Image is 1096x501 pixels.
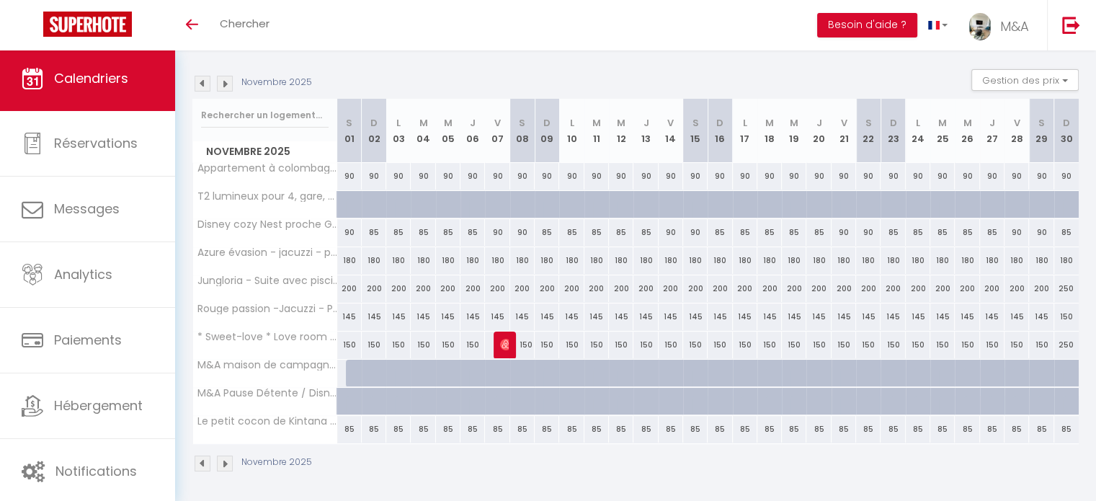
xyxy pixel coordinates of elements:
th: 19 [782,99,806,163]
span: Analytics [54,265,112,283]
div: 150 [856,332,881,358]
div: 200 [806,275,831,302]
th: 01 [337,99,362,163]
div: 145 [337,303,362,330]
div: 150 [980,332,1004,358]
div: 150 [559,332,584,358]
div: 200 [559,275,584,302]
div: 200 [1029,275,1053,302]
div: 150 [362,332,386,358]
div: 145 [1004,303,1029,330]
p: Novembre 2025 [241,76,312,89]
div: 85 [930,219,955,246]
div: 85 [930,416,955,443]
div: 85 [782,416,806,443]
abbr: S [346,116,352,130]
div: 145 [881,303,905,330]
abbr: M [617,116,625,130]
div: 180 [535,247,559,274]
abbr: M [938,116,947,130]
div: 200 [337,275,362,302]
div: 145 [806,303,831,330]
div: 85 [460,219,485,246]
div: 145 [856,303,881,330]
div: 90 [980,163,1004,190]
th: 05 [436,99,460,163]
div: 180 [362,247,386,274]
div: 150 [906,332,930,358]
div: 145 [535,303,559,330]
span: M&A Pause Détente / Disney / [GEOGRAPHIC_DATA] / Wifi / Bureau [195,388,339,399]
th: 14 [659,99,683,163]
div: 85 [436,416,460,443]
abbr: M [765,116,774,130]
div: 90 [1029,219,1053,246]
div: 150 [609,332,633,358]
div: 85 [1054,416,1079,443]
span: Novembre 2025 [193,141,337,162]
div: 85 [510,416,535,443]
div: 145 [708,303,732,330]
iframe: Chat [1035,436,1085,490]
div: 85 [485,416,509,443]
span: Azure évasion - jacuzzi - parking - près de Disney [195,247,339,258]
img: ... [969,13,991,40]
div: 90 [362,163,386,190]
div: 145 [460,303,485,330]
abbr: J [643,116,649,130]
div: 180 [733,247,757,274]
th: 15 [683,99,708,163]
div: 145 [659,303,683,330]
span: [PERSON_NAME] [500,331,508,358]
span: Calendriers [54,69,128,87]
div: 145 [436,303,460,330]
th: 27 [980,99,1004,163]
div: 90 [906,163,930,190]
div: 85 [535,219,559,246]
div: 180 [930,247,955,274]
div: 200 [757,275,782,302]
div: 150 [436,332,460,358]
div: 90 [856,219,881,246]
span: * Sweet-love * Love room près de Disney / Parking [195,332,339,342]
div: 85 [683,416,708,443]
div: 200 [980,275,1004,302]
div: 200 [881,275,905,302]
th: 25 [930,99,955,163]
div: 85 [659,416,683,443]
div: 90 [659,163,683,190]
span: M&A [1000,17,1029,35]
div: 90 [1054,163,1079,190]
div: 150 [955,332,979,358]
span: Hébergement [54,396,143,414]
span: Rouge passion -Jacuzzi - Parking - près de [GEOGRAPHIC_DATA] [195,303,339,314]
button: Ouvrir le widget de chat LiveChat [12,6,55,49]
div: 180 [436,247,460,274]
div: 90 [337,219,362,246]
div: 250 [1054,275,1079,302]
div: 150 [832,332,856,358]
th: 30 [1054,99,1079,163]
abbr: D [890,116,897,130]
abbr: L [916,116,920,130]
div: 85 [708,219,732,246]
div: 200 [930,275,955,302]
div: 180 [782,247,806,274]
div: 85 [832,416,856,443]
th: 08 [510,99,535,163]
abbr: M [592,116,601,130]
div: 85 [633,219,658,246]
div: 145 [510,303,535,330]
div: 85 [362,416,386,443]
abbr: J [470,116,476,130]
div: 180 [881,247,905,274]
div: 85 [856,416,881,443]
div: 200 [1004,275,1029,302]
div: 180 [460,247,485,274]
div: 145 [1029,303,1053,330]
th: 16 [708,99,732,163]
div: 145 [930,303,955,330]
div: 250 [1054,332,1079,358]
span: Appartement à colombage /Disney [195,163,339,174]
div: 85 [337,416,362,443]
